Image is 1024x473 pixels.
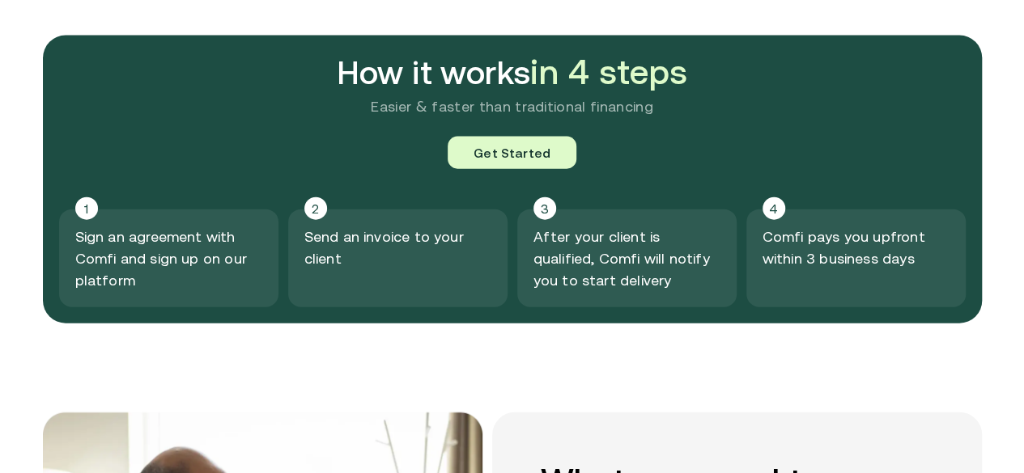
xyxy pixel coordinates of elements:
a: Get Started [448,137,576,169]
div: 2 [304,197,327,220]
p: Easier & faster than traditional financing [59,96,966,117]
div: 1 [75,197,98,220]
h2: How it works [59,52,966,93]
span: in 4 steps [530,53,687,91]
p: Sign an agreement with Comfi and sign up on our platform [75,226,262,291]
div: 4 [763,197,785,220]
p: Send an invoice to your client [304,226,491,269]
p: After your client is qualified, Comfi will notify you to start delivery [533,226,720,291]
div: 3 [533,197,556,220]
p: Comfi pays you upfront within 3 business days [763,226,950,269]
